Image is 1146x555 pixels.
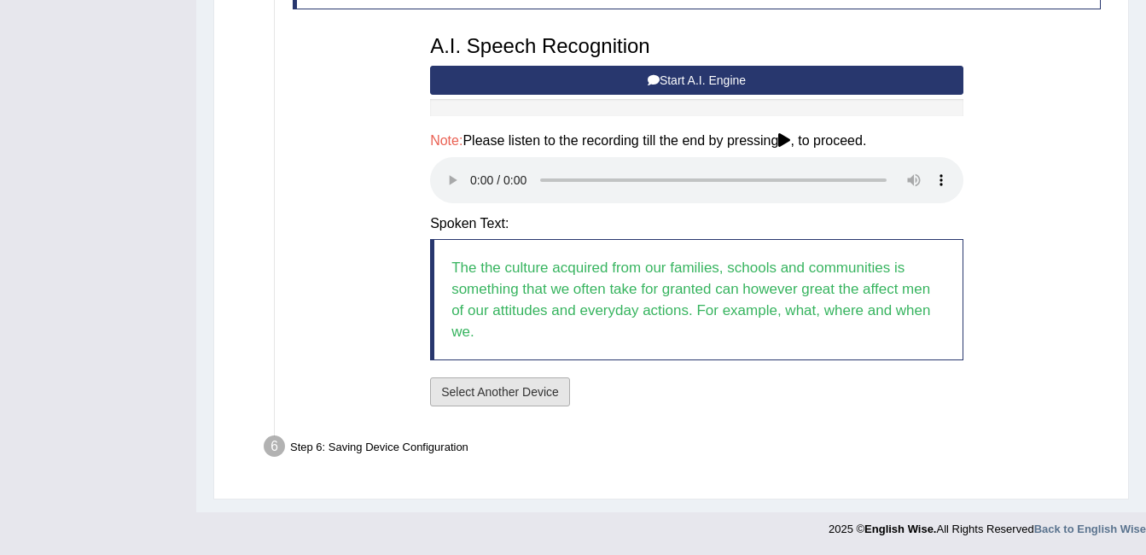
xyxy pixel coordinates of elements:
span: Note: [430,133,462,148]
div: 2025 © All Rights Reserved [829,512,1146,537]
button: Start A.I. Engine [430,66,963,95]
h3: A.I. Speech Recognition [430,35,963,57]
div: Step 6: Saving Device Configuration [256,430,1120,468]
button: Select Another Device [430,377,570,406]
h4: Spoken Text: [430,216,963,231]
a: Back to English Wise [1034,523,1146,535]
strong: English Wise. [864,523,936,535]
blockquote: The the culture acquired from our families, schools and communities is something that we often ta... [430,239,963,360]
h4: Please listen to the recording till the end by pressing , to proceed. [430,133,963,149]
